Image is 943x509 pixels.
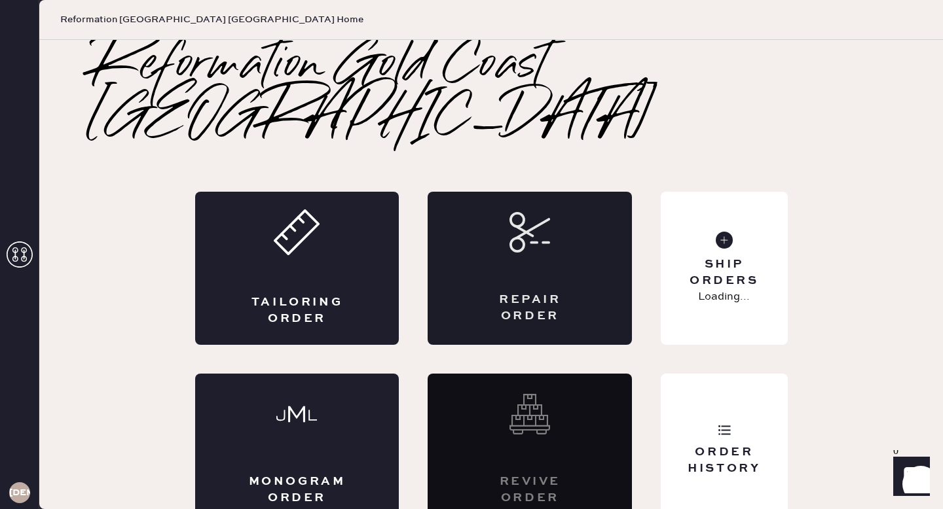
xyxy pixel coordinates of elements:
[671,256,777,289] div: Ship Orders
[248,294,347,327] div: Tailoring Order
[671,444,777,477] div: Order History
[480,474,580,506] div: Revive order
[60,13,363,26] span: Reformation [GEOGRAPHIC_DATA] [GEOGRAPHIC_DATA] Home
[480,292,580,325] div: Repair Order
[9,488,30,497] h3: [DEMOGRAPHIC_DATA]
[881,450,937,506] iframe: Front Chat
[92,40,891,145] h2: Reformation Gold Coast [GEOGRAPHIC_DATA]
[248,474,347,506] div: Monogram Order
[698,289,750,305] p: Loading...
